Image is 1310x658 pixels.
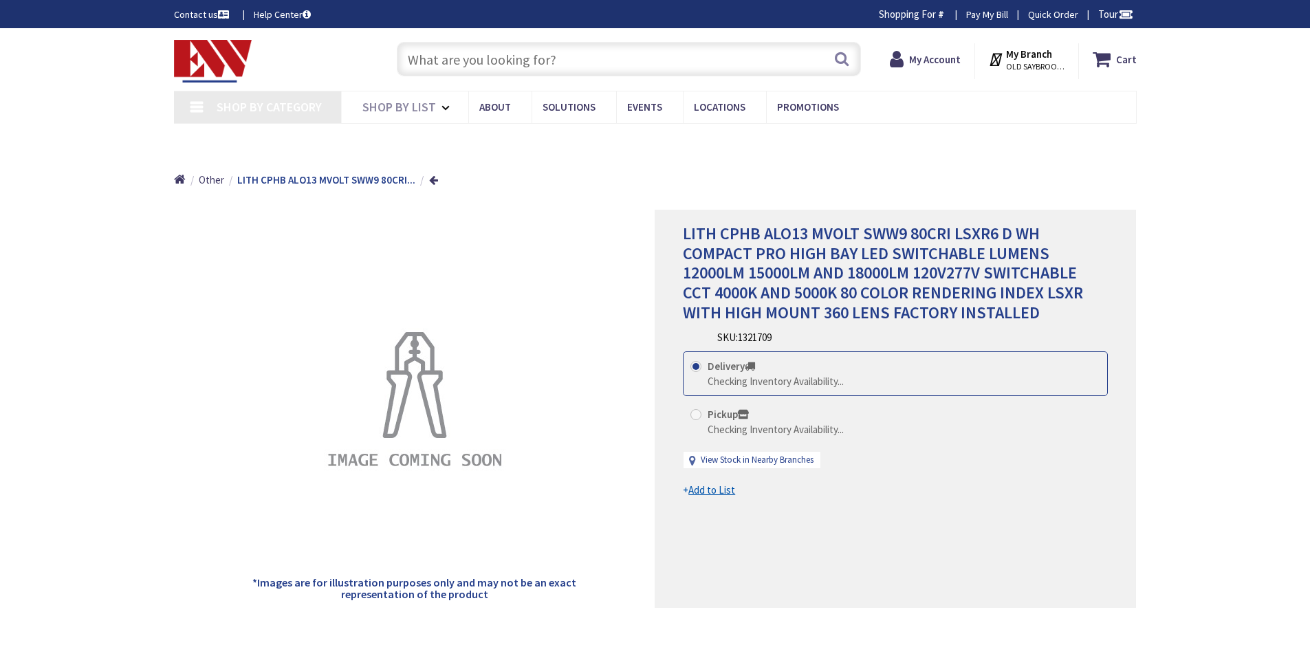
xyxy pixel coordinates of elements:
[362,99,436,115] span: Shop By List
[1006,61,1065,72] span: OLD SAYBROOK, [GEOGRAPHIC_DATA]
[708,360,755,373] strong: Delivery
[938,8,944,21] strong: #
[543,100,596,113] span: Solutions
[217,99,322,115] span: Shop By Category
[683,483,735,496] span: +
[199,173,224,187] a: Other
[251,577,578,601] h5: *Images are for illustration purposes only and may not be an exact representation of the product
[879,8,936,21] span: Shopping For
[237,173,415,186] strong: LITH CPHB ALO13 MVOLT SWW9 80CRI...
[1093,47,1137,72] a: Cart
[966,8,1008,21] a: Pay My Bill
[694,100,745,113] span: Locations
[479,100,511,113] span: About
[988,47,1065,72] div: My Branch OLD SAYBROOK, [GEOGRAPHIC_DATA]
[174,8,232,21] a: Contact us
[1098,8,1133,21] span: Tour
[199,173,224,186] span: Other
[318,306,511,498] img: LITH CPHB ALO13 MVOLT SWW9 80CRI LSXR6 D WH COMPACT PRO HIGH BAY LED SWITCHABLE LUMENS 12000LM 15...
[717,330,772,344] div: SKU:
[1006,47,1052,61] strong: My Branch
[1028,8,1078,21] a: Quick Order
[708,422,844,437] div: Checking Inventory Availability...
[254,8,311,21] a: Help Center
[397,42,861,76] input: What are you looking for?
[708,374,844,388] div: Checking Inventory Availability...
[890,47,961,72] a: My Account
[777,100,839,113] span: Promotions
[683,483,735,497] a: +Add to List
[708,408,749,421] strong: Pickup
[738,331,772,344] span: 1321709
[701,454,814,467] a: View Stock in Nearby Branches
[688,483,735,496] u: Add to List
[909,53,961,66] strong: My Account
[627,100,662,113] span: Events
[174,40,252,83] img: Electrical Wholesalers, Inc.
[1116,47,1137,72] strong: Cart
[683,223,1083,323] span: LITH CPHB ALO13 MVOLT SWW9 80CRI LSXR6 D WH COMPACT PRO HIGH BAY LED SWITCHABLE LUMENS 12000LM 15...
